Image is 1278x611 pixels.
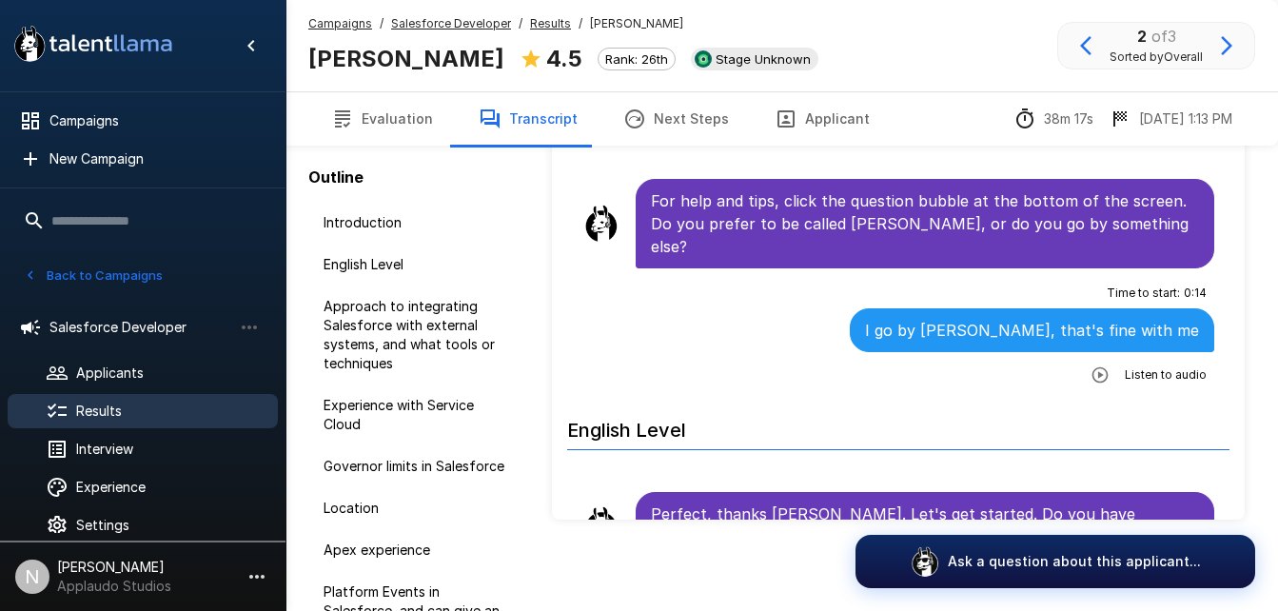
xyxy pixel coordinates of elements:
p: [DATE] 1:13 PM [1139,109,1232,128]
b: 4.5 [546,45,582,72]
div: English Level [308,247,529,282]
div: Governor limits in Salesforce [308,449,529,483]
div: Experience with Service Cloud [308,388,529,442]
span: / [579,14,582,33]
span: Introduction [324,213,514,232]
div: Approach to integrating Salesforce with external systems, and what tools or techniques [308,289,529,381]
span: Experience with Service Cloud [324,396,514,434]
p: I go by [PERSON_NAME], that's fine with me [865,319,1199,342]
p: Ask a question about this applicant... [948,552,1201,571]
p: For help and tips, click the question bubble at the bottom of the screen. Do you prefer to be cal... [651,189,1199,258]
button: Next Steps [600,92,752,146]
u: Campaigns [308,16,372,30]
span: of 3 [1151,27,1176,46]
span: Listen to audio [1125,365,1207,384]
span: [PERSON_NAME] [590,14,683,33]
img: llama_clean.png [582,506,620,544]
button: Applicant [752,92,893,146]
span: English Level [324,255,514,274]
span: 0 : 14 [1184,284,1207,303]
span: / [519,14,522,33]
button: Ask a question about this applicant... [855,535,1255,588]
span: Governor limits in Salesforce [324,457,514,476]
p: Perfect, thanks [PERSON_NAME]. Let's get started. Do you have advanced English level? [651,503,1199,548]
b: [PERSON_NAME] [308,45,504,72]
img: smartrecruiters_logo.jpeg [695,50,712,68]
div: The date and time when the interview was completed [1109,108,1232,130]
button: Evaluation [308,92,456,146]
span: / [380,14,383,33]
u: Results [530,16,571,30]
span: Location [324,499,514,518]
span: Sorted by Overall [1110,48,1203,67]
h6: English Level [567,400,1229,450]
div: Introduction [308,206,529,240]
p: 38m 17s [1044,109,1093,128]
button: Transcript [456,92,600,146]
span: Rank: 26th [599,51,675,67]
u: Salesforce Developer [391,16,511,30]
b: 2 [1137,27,1147,46]
span: Stage Unknown [708,51,818,67]
span: Approach to integrating Salesforce with external systems, and what tools or techniques [324,297,514,373]
img: logo_glasses@2x.png [910,546,940,577]
span: Time to start : [1107,284,1180,303]
div: Location [308,491,529,525]
img: llama_clean.png [582,205,620,243]
div: View profile in SmartRecruiters [691,48,818,70]
div: The time between starting and completing the interview [1013,108,1093,130]
b: Outline [308,168,364,187]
